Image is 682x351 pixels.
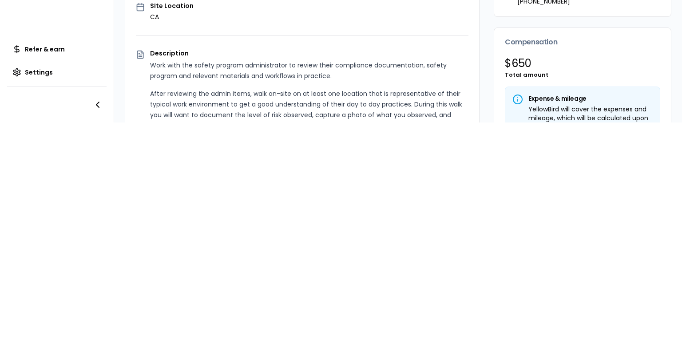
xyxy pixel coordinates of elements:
p: Total amount [505,71,660,79]
div: YellowBird will cover the expenses and mileage, which will be calculated upon job completion. [512,105,653,131]
p: Work with the safety program administrator to review their compliance documentation, safety progr... [150,60,468,81]
a: Settings [7,63,107,81]
h3: Compensation [505,39,660,46]
a: Refer & earn [7,40,107,58]
span: Settings [25,68,53,77]
p: Description [150,50,468,56]
p: After reviewing the admin items, walk on-site on at least one location that is representative of ... [150,88,468,131]
h5: Expense & mileage [512,94,653,103]
p: $ 650 [505,56,660,71]
p: SIte Location [150,3,194,9]
span: Refer & earn [25,45,65,54]
p: CA [150,12,194,21]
